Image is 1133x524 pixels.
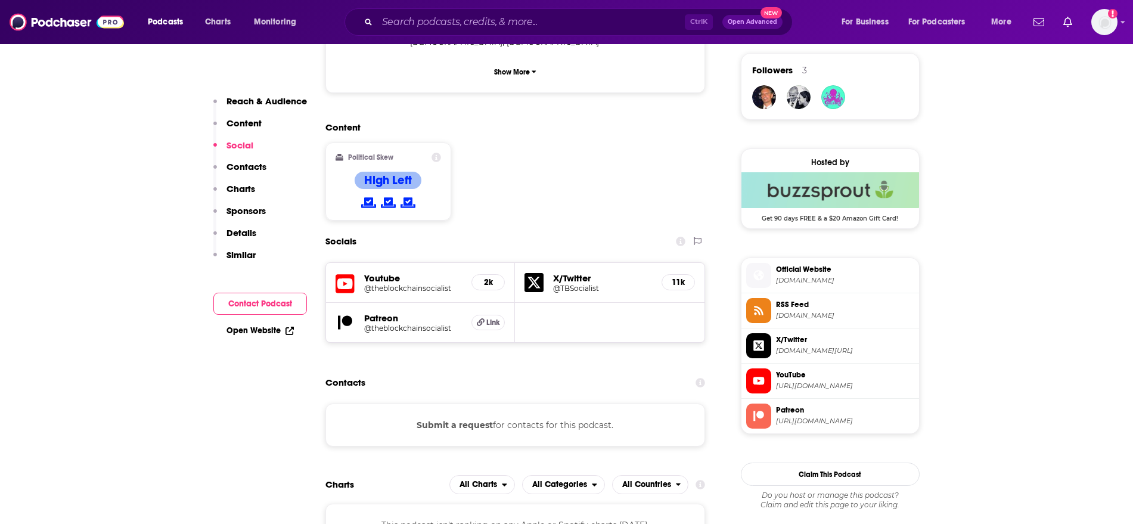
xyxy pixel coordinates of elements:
img: Babbage92 [821,85,845,109]
div: Search podcasts, credits, & more... [356,8,804,36]
a: RSS Feed[DOMAIN_NAME] [746,298,914,323]
button: Claim This Podcast [741,463,920,486]
img: renstw [787,85,811,109]
button: Contacts [213,161,266,183]
h2: Content [325,122,696,133]
a: @theblockchainsocialist [364,284,462,293]
button: Details [213,227,256,249]
span: Link [486,318,500,327]
h2: Socials [325,230,356,253]
span: Patreon [776,405,914,416]
p: Social [226,139,253,151]
span: https://www.patreon.com/theblockchainsocialist [776,417,914,426]
span: [DEMOGRAPHIC_DATA] [410,37,502,46]
a: Show notifications dropdown [1029,12,1049,32]
p: Sponsors [226,205,266,216]
h5: 2k [482,277,495,287]
button: open menu [449,475,515,494]
a: Link [471,315,505,330]
span: For Business [842,14,889,30]
span: RSS Feed [776,299,914,310]
span: feeds.buzzsprout.com [776,311,914,320]
span: Open Advanced [728,19,777,25]
span: All Categories [532,480,587,489]
button: Sponsors [213,205,266,227]
h5: X/Twitter [553,272,652,284]
p: Show More [494,68,530,76]
span: New [760,7,782,18]
p: Similar [226,249,256,261]
img: Buzzsprout Deal: Get 90 days FREE & a $20 Amazon Gift Card! [741,172,919,208]
button: Reach & Audience [213,95,307,117]
div: Claim and edit this page to your liking. [741,491,920,510]
span: https://www.youtube.com/@theblockchainsocialist [776,382,914,390]
img: Podchaser - Follow, Share and Rate Podcasts [10,11,124,33]
button: open menu [522,475,605,494]
a: Buzzsprout Deal: Get 90 days FREE & a $20 Amazon Gift Card! [741,172,919,221]
h2: Political Skew [348,153,393,162]
h2: Platforms [449,475,515,494]
span: Podcasts [148,14,183,30]
span: Official Website [776,264,914,275]
h4: High Left [364,173,412,188]
button: open menu [139,13,198,32]
span: Do you host or manage this podcast? [741,491,920,500]
h2: Categories [522,475,605,494]
div: for contacts for this podcast. [325,404,706,447]
span: YouTube [776,370,914,380]
a: Charts [197,13,238,32]
span: theblockchainsocialist.buzzsprout.com [776,276,914,285]
button: Content [213,117,262,139]
a: @theblockchainsocialist [364,324,462,333]
span: All Countries [622,480,671,489]
span: Monitoring [254,14,296,30]
p: Charts [226,183,255,194]
button: open menu [901,13,983,32]
button: Submit a request [417,418,493,432]
span: X/Twitter [776,334,914,345]
span: twitter.com/TBSocialist [776,346,914,355]
span: Logged in as emmalongstaff [1091,9,1118,35]
span: Get 90 days FREE & a $20 Amazon Gift Card! [741,208,919,222]
button: Charts [213,183,255,205]
h5: 11k [672,277,685,287]
h2: Charts [325,479,354,490]
p: Content [226,117,262,129]
p: Reach & Audience [226,95,307,107]
a: Patreon[URL][DOMAIN_NAME] [746,404,914,429]
h5: Youtube [364,272,462,284]
span: For Podcasters [908,14,966,30]
a: @TBSocialist [553,284,652,293]
div: 3 [802,65,807,76]
a: X/Twitter[DOMAIN_NAME][URL] [746,333,914,358]
input: Search podcasts, credits, & more... [377,13,685,32]
p: Details [226,227,256,238]
img: neurobyte [752,85,776,109]
img: User Profile [1091,9,1118,35]
span: Followers [752,64,793,76]
h2: Countries [612,475,689,494]
button: Show profile menu [1091,9,1118,35]
h2: Contacts [325,371,365,394]
a: YouTube[URL][DOMAIN_NAME] [746,368,914,393]
span: More [991,14,1011,30]
button: Similar [213,249,256,271]
button: Social [213,139,253,162]
p: Contacts [226,161,266,172]
button: Open AdvancedNew [722,15,783,29]
div: Hosted by [741,157,919,168]
svg: Add a profile image [1108,9,1118,18]
button: open menu [983,13,1026,32]
button: open menu [833,13,904,32]
button: open menu [246,13,312,32]
span: Ctrl K [685,14,713,30]
a: Show notifications dropdown [1058,12,1077,32]
span: Charts [205,14,231,30]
